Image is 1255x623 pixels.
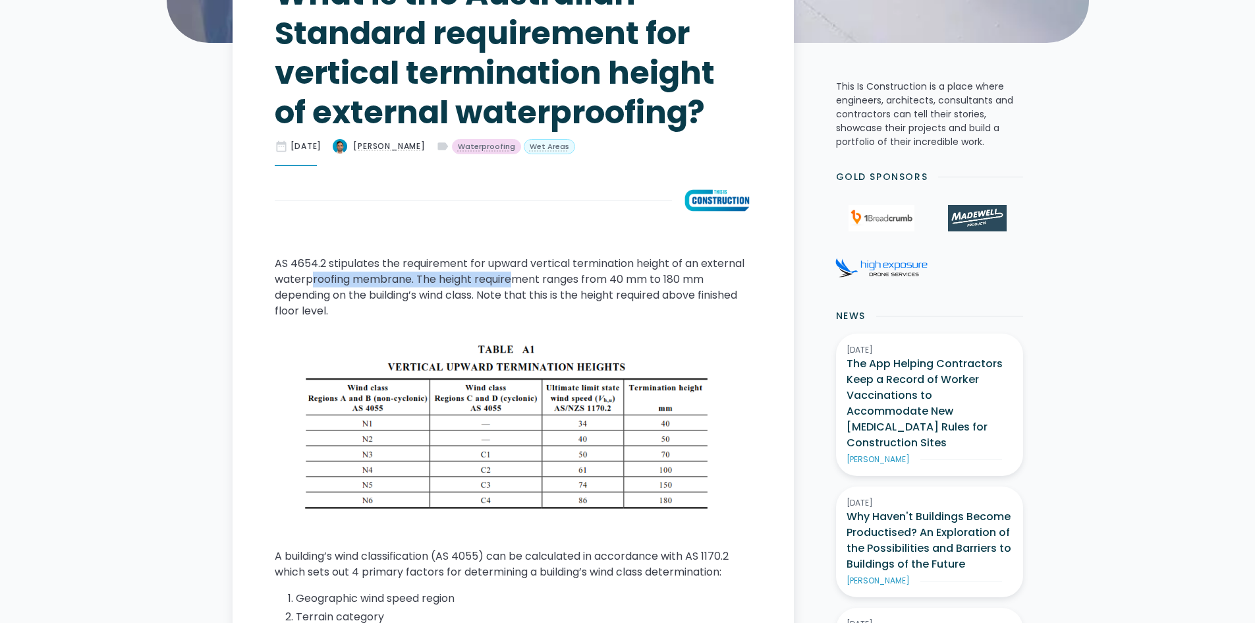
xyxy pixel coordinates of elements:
[436,140,449,153] div: label
[275,140,288,153] div: date_range
[291,140,322,152] div: [DATE]
[849,205,914,231] img: 1Breadcrumb
[275,256,752,319] p: AS 4654.2 stipulates the requirement for upward vertical termination height of an external waterp...
[835,258,928,278] img: High Exposure
[847,344,1013,356] div: [DATE]
[458,141,515,152] div: Waterproofing
[847,454,910,465] div: [PERSON_NAME]
[847,497,1013,509] div: [DATE]
[847,575,910,587] div: [PERSON_NAME]
[948,205,1006,231] img: Madewell Products
[296,591,752,607] li: Geographic wind speed region
[530,141,569,152] div: Wet Areas
[332,138,425,154] a: [PERSON_NAME]
[847,509,1013,572] h3: Why Haven't Buildings Become Productised? An Exploration of the Possibilities and Barriers to Bui...
[524,139,575,155] a: Wet Areas
[275,549,752,580] p: A building’s wind classification (AS 4055) can be calculated in accordance with AS 1170.2 which s...
[683,187,752,214] img: What is the Australian Standard requirement for vertical termination height of external waterproo...
[332,138,348,154] img: What is the Australian Standard requirement for vertical termination height of external waterproo...
[353,140,425,152] div: [PERSON_NAME]
[836,170,928,184] h2: Gold Sponsors
[836,80,1023,149] p: This Is Construction is a place where engineers, architects, consultants and contractors can tell...
[836,309,866,323] h2: News
[452,139,521,155] a: Waterproofing
[847,356,1013,451] h3: The App Helping Contractors Keep a Record of Worker Vaccinations to Accommodate New [MEDICAL_DATA...
[836,487,1023,597] a: [DATE]Why Haven't Buildings Become Productised? An Exploration of the Possibilities and Barriers ...
[836,334,1023,476] a: [DATE]The App Helping Contractors Keep a Record of Worker Vaccinations to Accommodate New [MEDICA...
